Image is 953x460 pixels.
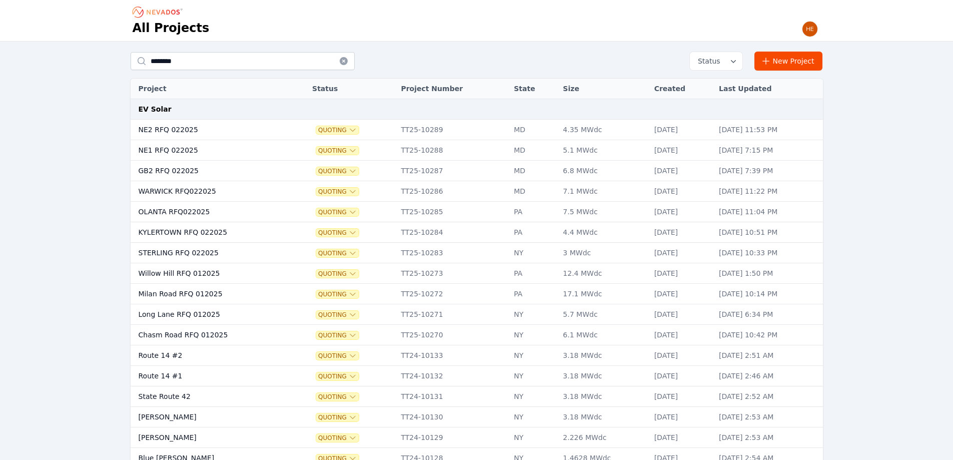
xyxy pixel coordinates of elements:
[714,407,822,427] td: [DATE] 2:53 AM
[649,202,714,222] td: [DATE]
[558,263,649,284] td: 12.4 MWdc
[316,352,359,360] button: Quoting
[714,243,822,263] td: [DATE] 10:33 PM
[714,345,822,366] td: [DATE] 2:51 AM
[131,263,823,284] tr: Willow Hill RFQ 012025QuotingTT25-10273PA12.4 MWdc[DATE][DATE] 1:50 PM
[131,181,292,202] td: WARWICK RFQ022025
[714,181,822,202] td: [DATE] 11:22 PM
[558,427,649,448] td: 2.226 MWdc
[509,304,558,325] td: NY
[509,325,558,345] td: NY
[131,284,292,304] td: Milan Road RFQ 012025
[558,79,649,99] th: Size
[509,222,558,243] td: PA
[649,120,714,140] td: [DATE]
[396,386,509,407] td: TT24-10131
[131,222,823,243] tr: KYLERTOWN RFQ 022025QuotingTT25-10284PA4.4 MWdc[DATE][DATE] 10:51 PM
[714,140,822,161] td: [DATE] 7:15 PM
[316,147,359,155] button: Quoting
[714,284,822,304] td: [DATE] 10:14 PM
[131,407,823,427] tr: [PERSON_NAME]QuotingTT24-10130NY3.18 MWdc[DATE][DATE] 2:53 AM
[131,140,292,161] td: NE1 RFQ 022025
[649,366,714,386] td: [DATE]
[509,79,558,99] th: State
[509,427,558,448] td: NY
[714,427,822,448] td: [DATE] 2:53 AM
[131,161,823,181] tr: GB2 RFQ 022025QuotingTT25-10287MD6.8 MWdc[DATE][DATE] 7:39 PM
[649,325,714,345] td: [DATE]
[316,331,359,339] span: Quoting
[131,79,292,99] th: Project
[131,140,823,161] tr: NE1 RFQ 022025QuotingTT25-10288MD5.1 MWdc[DATE][DATE] 7:15 PM
[396,263,509,284] td: TT25-10273
[316,126,359,134] button: Quoting
[396,161,509,181] td: TT25-10287
[131,325,292,345] td: Chasm Road RFQ 012025
[558,407,649,427] td: 3.18 MWdc
[396,243,509,263] td: TT25-10283
[316,208,359,216] button: Quoting
[316,434,359,442] span: Quoting
[509,120,558,140] td: MD
[649,140,714,161] td: [DATE]
[714,263,822,284] td: [DATE] 1:50 PM
[649,345,714,366] td: [DATE]
[316,290,359,298] button: Quoting
[714,79,822,99] th: Last Updated
[714,161,822,181] td: [DATE] 7:39 PM
[316,167,359,175] button: Quoting
[396,120,509,140] td: TT25-10289
[131,243,292,263] td: STERLING RFQ 022025
[316,393,359,401] button: Quoting
[131,345,292,366] td: Route 14 #2
[307,79,396,99] th: Status
[131,120,823,140] tr: NE2 RFQ 022025QuotingTT25-10289MD4.35 MWdc[DATE][DATE] 11:53 PM
[690,52,742,70] button: Status
[131,427,823,448] tr: [PERSON_NAME]QuotingTT24-10129NY2.226 MWdc[DATE][DATE] 2:53 AM
[714,202,822,222] td: [DATE] 11:04 PM
[714,325,822,345] td: [DATE] 10:42 PM
[131,120,292,140] td: NE2 RFQ 022025
[649,304,714,325] td: [DATE]
[558,345,649,366] td: 3.18 MWdc
[649,407,714,427] td: [DATE]
[649,222,714,243] td: [DATE]
[509,284,558,304] td: PA
[396,407,509,427] td: TT24-10130
[316,229,359,237] button: Quoting
[558,366,649,386] td: 3.18 MWdc
[131,325,823,345] tr: Chasm Road RFQ 012025QuotingTT25-10270NY6.1 MWdc[DATE][DATE] 10:42 PM
[396,222,509,243] td: TT25-10284
[558,243,649,263] td: 3 MWdc
[131,202,823,222] tr: OLANTA RFQ022025QuotingTT25-10285PA7.5 MWdc[DATE][DATE] 11:04 PM
[316,188,359,196] span: Quoting
[509,345,558,366] td: NY
[131,407,292,427] td: [PERSON_NAME]
[133,20,210,36] h1: All Projects
[558,284,649,304] td: 17.1 MWdc
[131,202,292,222] td: OLANTA RFQ022025
[316,413,359,421] span: Quoting
[131,386,292,407] td: State Route 42
[316,372,359,380] span: Quoting
[509,263,558,284] td: PA
[714,386,822,407] td: [DATE] 2:52 AM
[316,270,359,278] span: Quoting
[131,284,823,304] tr: Milan Road RFQ 012025QuotingTT25-10272PA17.1 MWdc[DATE][DATE] 10:14 PM
[396,345,509,366] td: TT24-10133
[802,21,818,37] img: Henar Luque
[396,140,509,161] td: TT25-10288
[509,386,558,407] td: NY
[131,304,823,325] tr: Long Lane RFQ 012025QuotingTT25-10271NY5.7 MWdc[DATE][DATE] 6:34 PM
[396,181,509,202] td: TT25-10286
[558,120,649,140] td: 4.35 MWdc
[694,56,720,66] span: Status
[131,222,292,243] td: KYLERTOWN RFQ 022025
[509,366,558,386] td: NY
[509,140,558,161] td: MD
